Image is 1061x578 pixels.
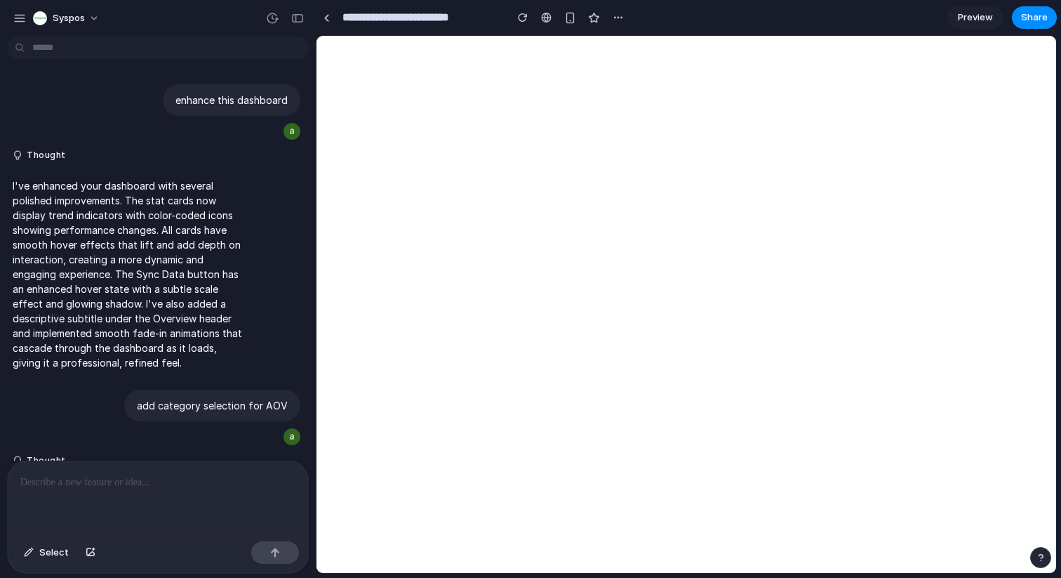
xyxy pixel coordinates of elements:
button: Syspos [27,7,107,29]
span: Syspos [53,11,85,25]
p: enhance this dashboard [175,93,288,107]
p: I've enhanced your dashboard with several polished improvements. The stat cards now display trend... [13,178,247,370]
span: Preview [958,11,993,25]
span: Select [39,546,69,560]
p: add category selection for AOV [137,398,288,413]
span: Share [1021,11,1048,25]
button: Share [1012,6,1057,29]
a: Preview [947,6,1003,29]
button: Select [17,541,76,564]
